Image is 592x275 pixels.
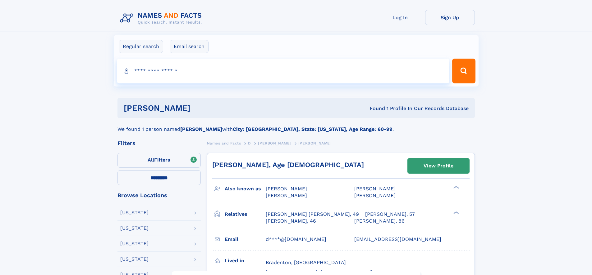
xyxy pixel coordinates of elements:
[354,186,396,192] span: [PERSON_NAME]
[212,161,364,169] a: [PERSON_NAME], Age [DEMOGRAPHIC_DATA]
[258,139,291,147] a: [PERSON_NAME]
[354,193,396,198] span: [PERSON_NAME]
[266,193,307,198] span: [PERSON_NAME]
[354,218,405,224] a: [PERSON_NAME], 86
[354,236,441,242] span: [EMAIL_ADDRESS][DOMAIN_NAME]
[248,141,251,145] span: D
[258,141,291,145] span: [PERSON_NAME]
[119,40,163,53] label: Regular search
[425,10,475,25] a: Sign Up
[124,104,280,112] h1: [PERSON_NAME]
[117,193,201,198] div: Browse Locations
[207,139,241,147] a: Names and Facts
[280,105,469,112] div: Found 1 Profile In Our Records Database
[120,226,149,231] div: [US_STATE]
[375,10,425,25] a: Log In
[452,185,459,189] div: ❯
[225,255,266,266] h3: Lived in
[180,126,222,132] b: [PERSON_NAME]
[170,40,209,53] label: Email search
[365,211,415,218] a: [PERSON_NAME], 57
[266,211,359,218] a: [PERSON_NAME] [PERSON_NAME], 49
[225,234,266,245] h3: Email
[248,139,251,147] a: D
[117,118,475,133] div: We found 1 person named with .
[225,209,266,220] h3: Relatives
[117,10,207,27] img: Logo Names and Facts
[298,141,332,145] span: [PERSON_NAME]
[452,211,459,215] div: ❯
[120,241,149,246] div: [US_STATE]
[408,158,469,173] a: View Profile
[120,257,149,262] div: [US_STATE]
[120,210,149,215] div: [US_STATE]
[117,59,450,83] input: search input
[117,153,201,168] label: Filters
[424,159,453,173] div: View Profile
[148,157,154,163] span: All
[117,140,201,146] div: Filters
[266,259,346,265] span: Bradenton, [GEOGRAPHIC_DATA]
[233,126,392,132] b: City: [GEOGRAPHIC_DATA], State: [US_STATE], Age Range: 60-99
[452,59,475,83] button: Search Button
[266,218,316,224] a: [PERSON_NAME], 46
[225,184,266,194] h3: Also known as
[266,186,307,192] span: [PERSON_NAME]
